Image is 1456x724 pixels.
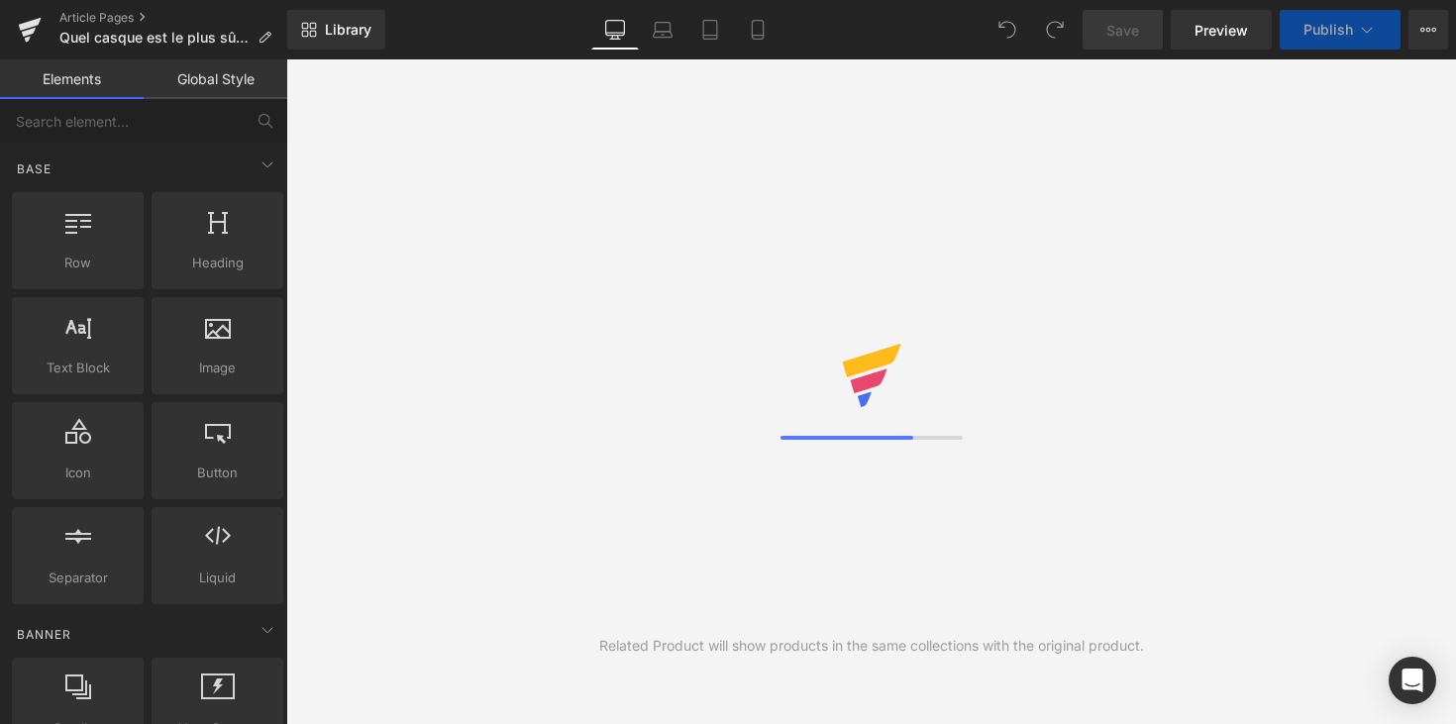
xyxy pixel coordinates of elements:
a: Global Style [144,59,287,99]
span: Quel casque est le plus sûr pour un vélo électrique ? [59,30,250,46]
span: Preview [1195,20,1248,41]
span: Image [157,358,277,378]
a: Article Pages [59,10,287,26]
a: New Library [287,10,385,50]
span: Button [157,463,277,483]
a: Mobile [734,10,781,50]
button: Publish [1280,10,1401,50]
a: Desktop [591,10,639,50]
span: Row [18,253,138,273]
span: Banner [15,625,73,644]
button: Undo [988,10,1027,50]
span: Separator [18,568,138,588]
div: Related Product will show products in the same collections with the original product. [599,635,1144,657]
span: Icon [18,463,138,483]
a: Laptop [639,10,686,50]
div: Open Intercom Messenger [1389,657,1436,704]
a: Preview [1171,10,1272,50]
span: Base [15,159,53,178]
span: Text Block [18,358,138,378]
button: More [1408,10,1448,50]
span: Heading [157,253,277,273]
a: Tablet [686,10,734,50]
button: Redo [1035,10,1075,50]
span: Liquid [157,568,277,588]
span: Save [1106,20,1139,41]
span: Library [325,21,371,39]
span: Publish [1303,22,1353,38]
